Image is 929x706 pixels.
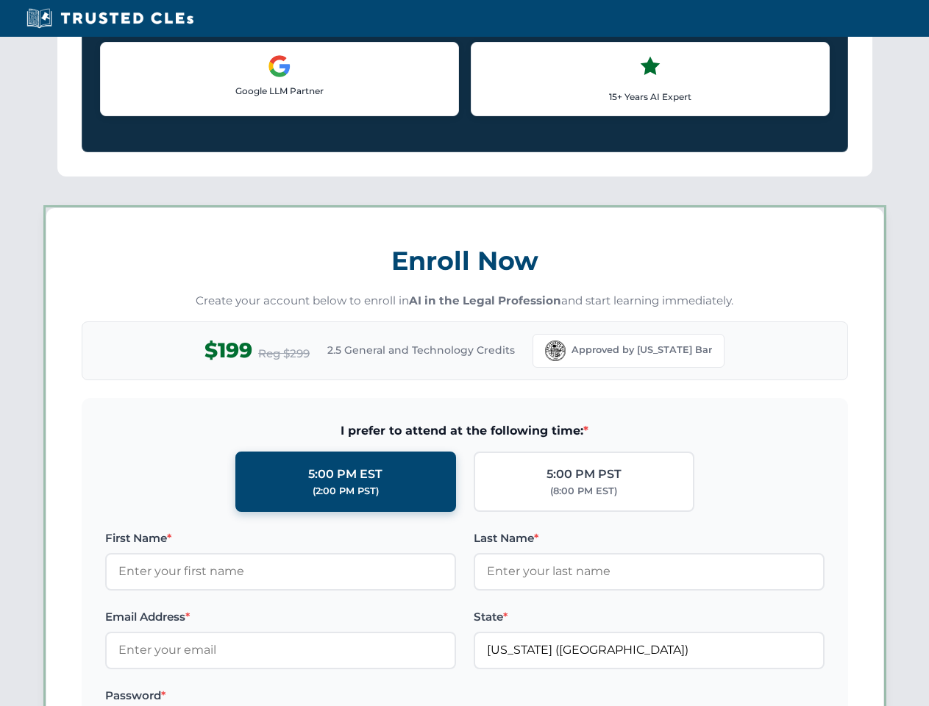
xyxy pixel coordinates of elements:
input: Enter your last name [474,553,825,590]
label: Last Name [474,529,825,547]
img: Florida Bar [545,340,566,361]
span: $199 [204,334,252,367]
p: 15+ Years AI Expert [483,90,817,104]
strong: AI in the Legal Profession [409,293,561,307]
img: Google [268,54,291,78]
div: (2:00 PM PST) [313,484,379,499]
p: Create your account below to enroll in and start learning immediately. [82,293,848,310]
label: First Name [105,529,456,547]
span: Reg $299 [258,345,310,363]
label: Email Address [105,608,456,626]
label: Password [105,687,456,705]
div: (8:00 PM EST) [550,484,617,499]
input: Enter your first name [105,553,456,590]
label: State [474,608,825,626]
img: Trusted CLEs [22,7,198,29]
span: 2.5 General and Technology Credits [327,342,515,358]
input: Florida (FL) [474,632,825,668]
p: Google LLM Partner [113,84,446,98]
span: Approved by [US_STATE] Bar [572,343,712,357]
h3: Enroll Now [82,238,848,284]
div: 5:00 PM EST [308,465,382,484]
span: I prefer to attend at the following time: [105,421,825,441]
input: Enter your email [105,632,456,668]
div: 5:00 PM PST [547,465,622,484]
